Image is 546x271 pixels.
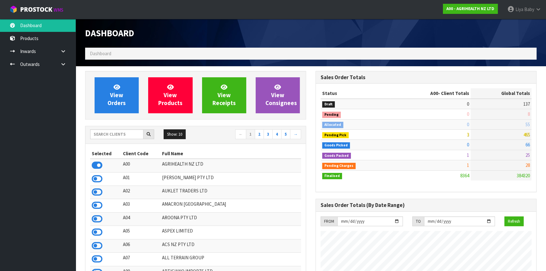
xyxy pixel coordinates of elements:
[467,111,469,117] span: 0
[121,159,160,172] td: A00
[523,132,530,138] span: 465
[515,6,523,12] span: Liya
[446,6,494,11] strong: A00 - AGRIHEALTH NZ LTD
[160,186,301,199] td: AUKLET TRADERS LTD
[322,112,341,118] span: Pending
[235,129,246,139] a: ←
[95,77,139,113] a: ViewOrders
[90,50,111,56] span: Dashboard
[322,122,343,128] span: Allocated
[160,253,301,266] td: ALL TERRAIN GROUP
[517,173,530,179] span: 384320
[321,74,531,80] h3: Sales Order Totals
[20,5,52,14] span: ProStock
[54,7,63,13] small: WMS
[160,149,301,159] th: Full Name
[202,77,246,113] a: ViewReceipts
[290,129,301,139] a: →
[321,88,390,98] th: Status
[90,149,121,159] th: Selected
[467,132,469,138] span: 3
[467,121,469,127] span: 0
[121,172,160,186] td: A01
[121,199,160,212] td: A03
[322,153,351,159] span: Goods Packed
[121,226,160,239] td: A05
[526,142,530,148] span: 66
[212,83,236,107] span: View Receipts
[281,129,290,139] a: 5
[255,129,264,139] a: 2
[9,5,17,13] img: cube-alt.png
[121,186,160,199] td: A02
[322,173,342,179] span: Finalised
[467,142,469,148] span: 0
[443,4,498,14] a: A00 - AGRIHEALTH NZ LTD
[322,101,335,108] span: Draft
[528,111,530,117] span: 8
[160,239,301,252] td: ACS NZ PTY LTD
[158,83,183,107] span: View Products
[121,212,160,226] td: A04
[200,129,301,140] nav: Page navigation
[160,172,301,186] td: [PERSON_NAME] PTY LTD
[526,152,530,158] span: 25
[107,83,126,107] span: View Orders
[256,77,300,113] a: ViewConsignees
[526,121,530,127] span: 55
[321,216,337,227] div: FROM
[412,216,424,227] div: TO
[121,253,160,266] td: A07
[322,132,349,138] span: Pending Pick
[467,162,469,168] span: 1
[265,83,297,107] span: View Consignees
[322,163,356,169] span: Pending Charges
[390,88,471,98] th: - Client Totals
[121,149,160,159] th: Client Code
[467,101,469,107] span: 0
[164,129,186,139] button: Show: 10
[121,239,160,252] td: A06
[272,129,282,139] a: 4
[160,159,301,172] td: AGRIHEALTH NZ LTD
[148,77,192,113] a: ViewProducts
[460,173,469,179] span: 8364
[471,88,531,98] th: Global Totals
[504,216,524,227] button: Refresh
[430,90,438,96] span: A00
[524,6,534,12] span: Baby
[526,162,530,168] span: 28
[264,129,273,139] a: 3
[322,142,350,149] span: Goods Picked
[160,226,301,239] td: ASPEX LIMITED
[321,202,531,208] h3: Sales Order Totals (By Date Range)
[467,152,469,158] span: 1
[246,129,255,139] a: 1
[523,101,530,107] span: 137
[160,199,301,212] td: AMACRON [GEOGRAPHIC_DATA]
[90,129,143,139] input: Search clients
[160,212,301,226] td: AROONA PTY LTD
[85,27,134,39] span: Dashboard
